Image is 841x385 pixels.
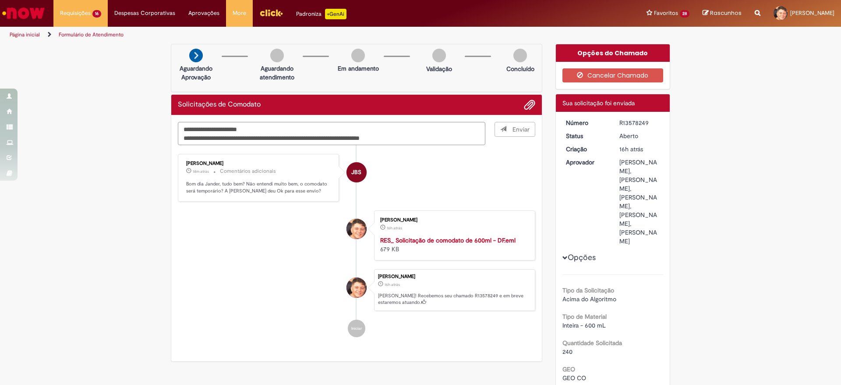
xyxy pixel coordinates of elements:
[346,219,367,239] div: Jander Teixeira Peneluc
[562,313,607,321] b: Tipo de Material
[378,292,530,306] p: [PERSON_NAME]! Recebemos seu chamado R13578249 e em breve estaremos atuando.
[346,278,367,298] div: Jander Teixeira Peneluc
[7,27,554,43] ul: Trilhas de página
[556,44,670,62] div: Opções do Chamado
[619,145,643,153] span: 16h atrás
[524,99,535,111] button: Adicionar anexos
[710,9,742,17] span: Rascunhos
[562,99,635,107] span: Sua solicitação foi enviada
[193,169,209,174] span: 18m atrás
[92,10,101,18] span: 16
[296,9,346,19] div: Padroniza
[114,9,175,18] span: Despesas Corporativas
[703,9,742,18] a: Rascunhos
[619,145,643,153] time: 29/09/2025 16:39:36
[559,158,613,167] dt: Aprovador
[559,132,613,140] dt: Status
[178,269,535,311] li: Jander Teixeira Peneluc
[654,9,678,18] span: Favoritos
[432,49,446,62] img: img-circle-grey.png
[59,31,124,38] a: Formulário de Atendimento
[562,365,575,373] b: GEO
[188,9,219,18] span: Aprovações
[259,6,283,19] img: click_logo_yellow_360x200.png
[680,10,689,18] span: 28
[380,236,516,244] a: RES_ Solicitação de comodato de 600ml - DF.eml
[559,145,613,153] dt: Criação
[562,348,572,356] span: 240
[506,64,534,73] p: Concluído
[387,225,402,231] span: 16h atrás
[60,9,91,18] span: Requisições
[186,161,332,166] div: [PERSON_NAME]
[233,9,246,18] span: More
[178,122,485,145] textarea: Digite sua mensagem aqui...
[220,168,276,175] small: Comentários adicionais
[619,118,660,127] div: R13578249
[562,339,622,347] b: Quantidade Solicitada
[351,49,365,62] img: img-circle-grey.png
[189,49,203,62] img: arrow-next.png
[426,64,452,73] p: Validação
[178,101,261,109] h2: Solicitações de Comodato Histórico de tíquete
[346,162,367,182] div: Jacqueline Batista Shiota
[562,374,586,382] span: GEO CO
[351,162,361,183] span: JBS
[1,4,46,22] img: ServiceNow
[562,321,606,329] span: Inteira - 600 mL
[562,68,664,82] button: Cancelar Chamado
[338,64,379,73] p: Em andamento
[387,225,402,231] time: 29/09/2025 16:38:52
[10,31,40,38] a: Página inicial
[562,286,614,294] b: Tipo da Solicitação
[562,295,616,303] span: Acima do Algoritmo
[385,282,400,287] span: 16h atrás
[619,145,660,153] div: 29/09/2025 16:39:36
[619,158,660,246] div: [PERSON_NAME], [PERSON_NAME], [PERSON_NAME], [PERSON_NAME], [PERSON_NAME]
[380,236,526,253] div: 679 KB
[270,49,284,62] img: img-circle-grey.png
[256,64,298,82] p: Aguardando atendimento
[325,9,346,19] p: +GenAi
[186,181,332,194] p: Bom dia Jander, tudo bem? Não entendi muito bem, o comodato será temporário? A [PERSON_NAME] deu ...
[380,217,526,223] div: [PERSON_NAME]
[513,49,527,62] img: img-circle-grey.png
[378,274,530,279] div: [PERSON_NAME]
[175,64,217,82] p: Aguardando Aprovação
[178,145,535,346] ul: Histórico de tíquete
[790,9,834,17] span: [PERSON_NAME]
[559,118,613,127] dt: Número
[193,169,209,174] time: 30/09/2025 08:23:13
[619,132,660,140] div: Aberto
